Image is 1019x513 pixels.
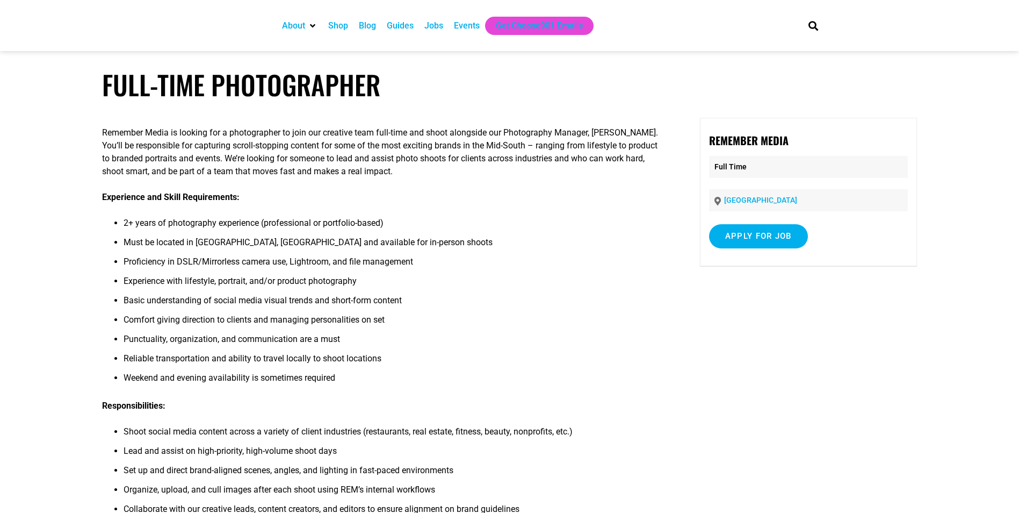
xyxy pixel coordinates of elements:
div: About [277,17,323,35]
a: [GEOGRAPHIC_DATA] [724,196,797,204]
li: Punctuality, organization, and communication are a must [124,333,659,352]
p: Full Time [709,156,908,178]
a: Blog [359,19,376,32]
li: Experience with lifestyle, portrait, and/or product photography [124,275,659,294]
strong: Remember Media [709,132,789,148]
h1: Full-Time Photographer [102,69,917,101]
li: Must be located in [GEOGRAPHIC_DATA], [GEOGRAPHIC_DATA] and available for in-person shoots [124,236,659,255]
a: Jobs [424,19,443,32]
li: Lead and assist on high-priority, high-volume shoot days [124,445,659,464]
a: Shop [328,19,348,32]
strong: Experience and Skill Requirements: [102,192,240,202]
a: Guides [387,19,414,32]
strong: Responsibilities: [102,401,165,411]
div: Search [804,17,822,34]
li: Proficiency in DSLR/Mirrorless camera use, Lightroom, and file management [124,255,659,275]
li: Set up and direct brand-aligned scenes, angles, and lighting in fast-paced environments [124,464,659,483]
p: Remember Media is looking for a photographer to join our creative team full-time and shoot alongs... [102,126,659,178]
a: Get Choose901 Emails [496,19,583,32]
li: Reliable transportation and ability to travel locally to shoot locations [124,352,659,372]
nav: Main nav [277,17,790,35]
li: Shoot social media content across a variety of client industries (restaurants, real estate, fitne... [124,425,659,445]
li: Weekend and evening availability is sometimes required [124,372,659,391]
a: About [282,19,305,32]
li: Organize, upload, and cull images after each shoot using REM’s internal workflows [124,483,659,503]
li: 2+ years of photography experience (professional or portfolio-based) [124,217,659,236]
li: Comfort giving direction to clients and managing personalities on set [124,313,659,333]
li: Basic understanding of social media visual trends and short-form content [124,294,659,313]
input: Apply for job [709,224,808,248]
a: Events [454,19,480,32]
